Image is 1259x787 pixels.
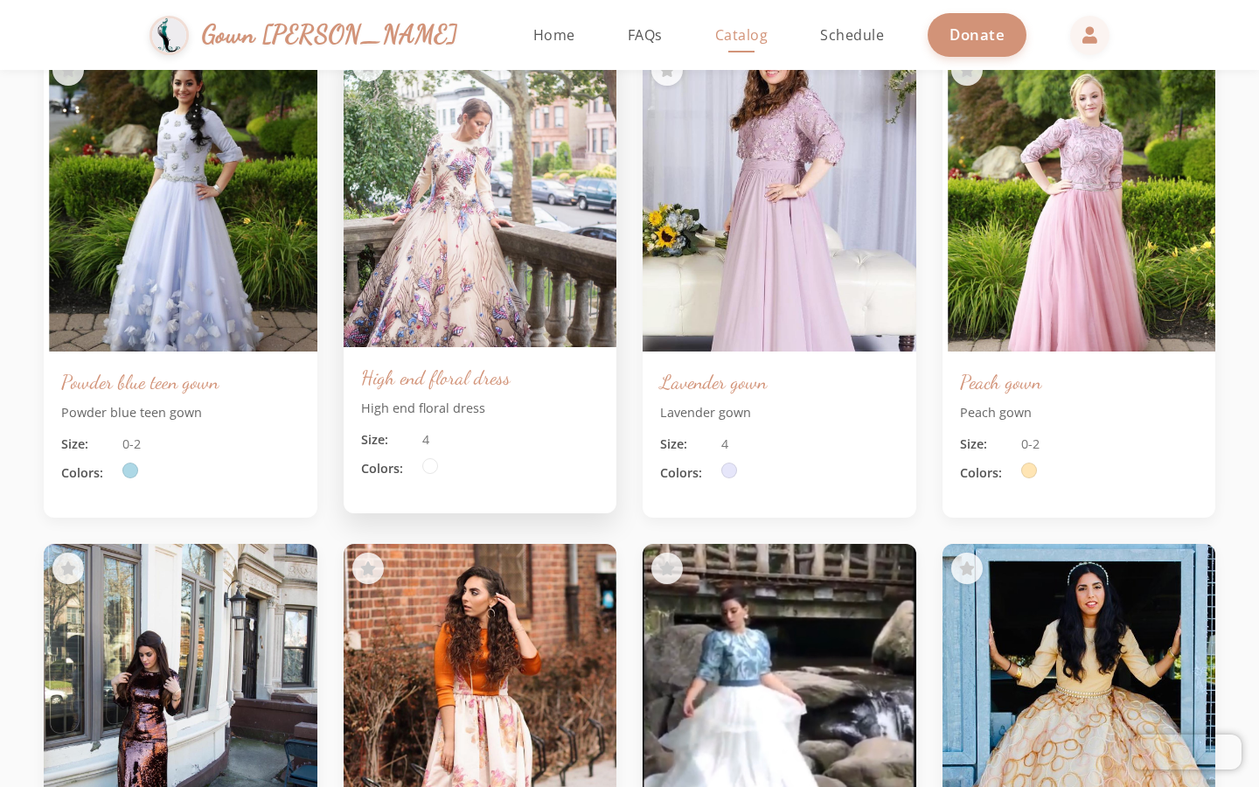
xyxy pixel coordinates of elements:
[960,369,1199,394] h3: Peach gown
[960,463,1012,483] span: Colors:
[150,11,476,59] a: Gown [PERSON_NAME]
[1131,735,1242,770] iframe: Chatra live chat
[660,403,899,422] p: Lavender gown
[660,463,713,483] span: Colors:
[422,430,429,449] span: 4
[960,403,1199,422] p: Peach gown
[150,16,189,55] img: Gown Gmach Logo
[361,430,414,449] span: Size:
[628,25,663,45] span: FAQs
[1021,435,1040,454] span: 0-2
[122,435,141,454] span: 0-2
[61,403,300,422] p: Powder blue teen gown
[44,45,317,352] img: Powder blue teen gown
[721,435,728,454] span: 4
[960,435,1012,454] span: Size:
[943,45,1216,352] img: Peach gown
[61,435,114,454] span: Size:
[361,459,414,478] span: Colors:
[715,25,769,45] span: Catalog
[820,25,884,45] span: Schedule
[61,463,114,483] span: Colors:
[361,399,600,418] p: High end floral dress
[61,369,300,394] h3: Powder blue teen gown
[660,369,899,394] h3: Lavender gown
[533,25,575,45] span: Home
[202,16,458,53] span: Gown [PERSON_NAME]
[949,24,1005,45] span: Donate
[660,435,713,454] span: Size:
[643,45,916,352] img: Lavender gown
[337,33,623,355] img: High end floral dress
[928,13,1026,56] a: Donate
[361,365,600,390] h3: High end floral dress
